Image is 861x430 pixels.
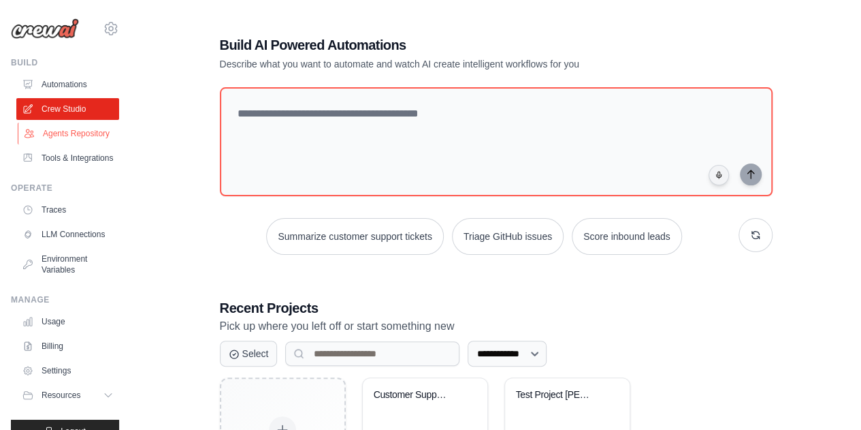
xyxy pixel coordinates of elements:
[516,389,598,401] div: Test Project Aashish
[16,360,119,382] a: Settings
[16,199,119,221] a: Traces
[738,218,773,252] button: Get new suggestions
[11,57,119,68] div: Build
[16,384,119,406] button: Resources
[16,147,119,169] a: Tools & Integrations
[220,341,278,367] button: Select
[709,165,729,185] button: Click to speak your automation idea
[374,389,456,401] div: Customer Support Ticket Intelligence Automation
[42,390,80,401] span: Resources
[11,18,79,39] img: Logo
[16,248,119,281] a: Environment Variables
[16,335,119,357] a: Billing
[11,183,119,194] div: Operate
[266,218,443,255] button: Summarize customer support tickets
[16,74,119,95] a: Automations
[16,224,119,245] a: LLM Connections
[452,218,564,255] button: Triage GitHub issues
[220,35,677,55] h1: Build AI Powered Automations
[572,218,682,255] button: Score inbound leads
[11,294,119,305] div: Manage
[220,318,773,335] p: Pick up where you left off or start something new
[220,298,773,318] h3: Recent Projects
[220,57,677,71] p: Describe what you want to automate and watch AI create intelligent workflows for you
[16,98,119,120] a: Crew Studio
[18,123,120,144] a: Agents Repository
[16,311,119,333] a: Usage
